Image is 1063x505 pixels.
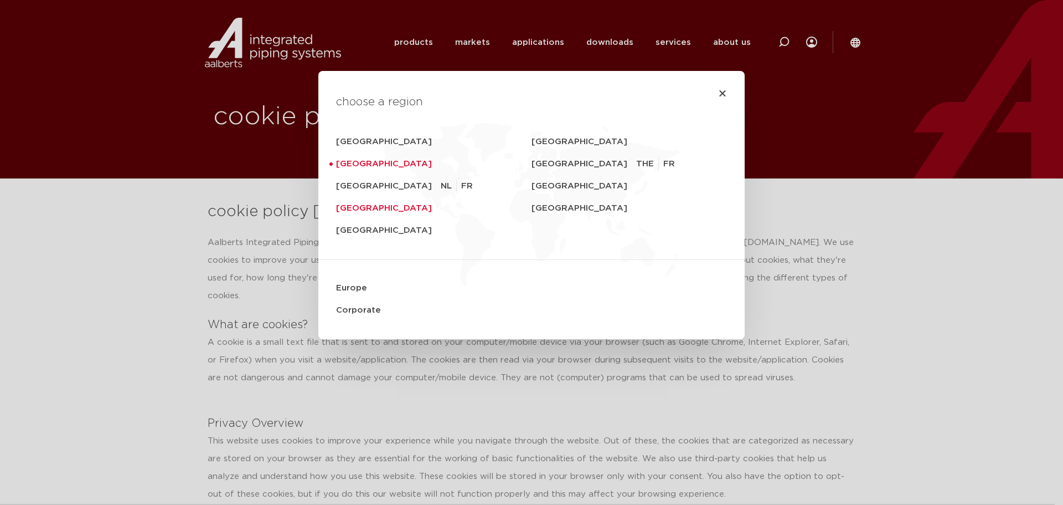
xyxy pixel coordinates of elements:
[461,182,473,190] font: FR
[636,157,659,171] a: THE
[336,131,727,322] nav: Menu
[336,220,531,242] a: [GEOGRAPHIC_DATA]
[663,160,675,168] font: FR
[441,182,452,190] font: NL
[336,197,531,220] a: [GEOGRAPHIC_DATA]
[336,277,727,299] a: Europe
[336,226,432,234] font: [GEOGRAPHIC_DATA]
[531,204,627,212] font: [GEOGRAPHIC_DATA]
[531,137,627,146] font: [GEOGRAPHIC_DATA]
[336,284,367,292] font: Europe
[336,299,727,322] a: Corporate
[461,180,473,193] a: FR
[663,157,679,171] a: FR
[531,153,636,175] a: [GEOGRAPHIC_DATA]
[336,137,432,146] font: [GEOGRAPHIC_DATA]
[531,197,727,220] a: [GEOGRAPHIC_DATA]
[441,180,457,193] a: NL
[336,160,432,168] font: [GEOGRAPHIC_DATA]
[718,89,727,98] a: Close
[336,175,441,197] a: [GEOGRAPHIC_DATA]
[336,204,432,212] font: [GEOGRAPHIC_DATA]
[336,96,423,108] font: choose a region
[531,175,727,197] a: [GEOGRAPHIC_DATA]
[336,131,531,153] a: [GEOGRAPHIC_DATA]
[336,153,531,175] a: [GEOGRAPHIC_DATA]
[531,160,627,168] font: [GEOGRAPHIC_DATA]
[336,182,432,190] font: [GEOGRAPHIC_DATA]
[636,160,654,168] font: THE
[531,182,627,190] font: [GEOGRAPHIC_DATA]
[336,306,381,314] font: Corporate
[531,131,727,153] a: [GEOGRAPHIC_DATA]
